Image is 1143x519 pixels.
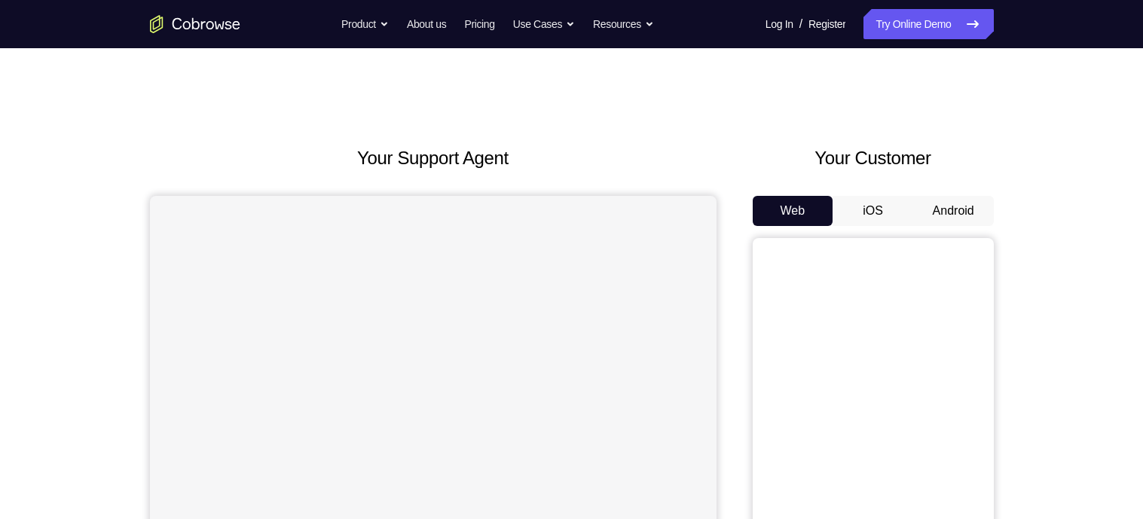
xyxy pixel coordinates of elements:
button: Product [341,9,389,39]
h2: Your Support Agent [150,145,717,172]
button: iOS [833,196,913,226]
a: About us [407,9,446,39]
h2: Your Customer [753,145,994,172]
button: Android [913,196,994,226]
a: Pricing [464,9,494,39]
span: / [799,15,802,33]
a: Try Online Demo [863,9,993,39]
a: Go to the home page [150,15,240,33]
button: Use Cases [513,9,575,39]
a: Register [808,9,845,39]
button: Web [753,196,833,226]
a: Log In [766,9,793,39]
button: Resources [593,9,654,39]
